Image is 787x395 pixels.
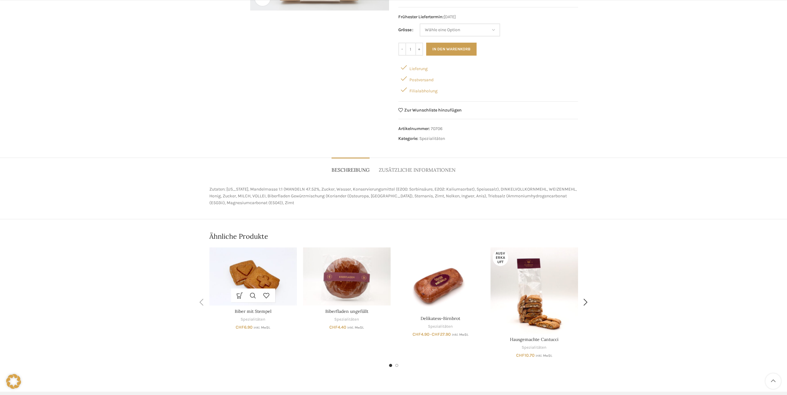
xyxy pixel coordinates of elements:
[522,345,546,351] a: Spezialitäten
[379,167,456,173] span: Zusätzliche Informationen
[765,373,781,389] a: Scroll to top button
[398,73,578,84] div: Postversand
[236,325,253,330] bdi: 6.90
[578,295,593,310] div: Next slide
[389,364,392,367] li: Go to slide 1
[331,167,370,173] span: Beschreibung
[398,14,578,20] span: [DATE]
[329,325,346,330] bdi: 4.40
[334,317,359,322] a: Spezialitäten
[452,333,468,337] small: inkl. MwSt.
[329,325,338,330] span: CHF
[398,43,406,56] input: -
[209,186,578,207] p: Zutaten: [US_STATE], Mandelmasse 1:1 (MANDELN 47.52%, Zucker, Wasser, Konservierungsmittel (E200:...
[406,43,415,56] input: Produktmenge
[254,326,270,330] small: inkl. MwSt.
[419,136,445,141] a: Spezialitäten
[413,332,430,337] bdi: 4.90
[206,247,300,330] div: 1 / 8
[397,331,484,338] span: –
[398,14,444,19] span: Frühester Liefertermin:
[209,247,297,306] a: Biber mit Stempel
[209,232,268,241] span: Ähnliche Produkte
[426,43,477,56] button: In den Warenkorb
[516,353,535,358] bdi: 10.70
[487,247,581,358] div: 4 / 8
[395,364,398,367] li: Go to slide 2
[398,126,430,131] span: Artikelnummer:
[432,332,440,337] span: CHF
[490,247,578,334] a: Hausgemachte Cantucci
[235,309,272,314] a: Biber mit Stempel
[236,325,244,330] span: CHF
[398,84,578,95] div: Filialabholung
[415,43,423,56] input: +
[510,337,558,342] a: Hausgemachte Cantucci
[194,295,209,310] div: Previous slide
[394,247,487,337] div: 3 / 8
[233,288,246,302] a: In den Warenkorb legen: „Biber mit Stempel“
[303,247,391,306] a: Biberfladen ungefüllt
[431,126,443,131] span: 70706
[432,332,451,337] bdi: 27.90
[398,62,578,73] div: Lieferung
[493,250,508,266] span: Ausverkauft
[398,136,418,141] span: Kategorie:
[516,353,524,358] span: CHF
[325,309,368,314] a: Biberfladen ungefüllt
[404,108,462,112] span: Zur Wunschliste hinzufügen
[398,108,462,112] a: Zur Wunschliste hinzufügen
[300,247,394,330] div: 2 / 8
[246,288,260,302] a: Schnellansicht
[241,317,265,322] a: Spezialitäten
[413,332,421,337] span: CHF
[398,27,413,33] label: Grösse
[536,354,552,358] small: inkl. MwSt.
[421,316,460,321] a: Delikatess-Birnbrot
[428,324,453,330] a: Spezialitäten
[347,326,364,330] small: inkl. MwSt.
[397,247,484,313] a: Delikatess-Birnbrot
